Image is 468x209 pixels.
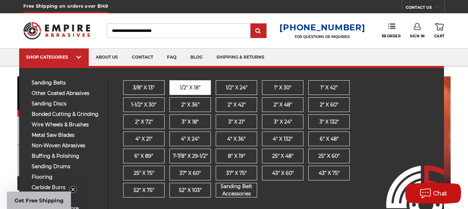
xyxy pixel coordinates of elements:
span: buffing & polishing [32,154,103,159]
span: 4" x 21" [135,135,152,143]
div: Get Free ShippingClose teaser [7,192,71,209]
span: 2" x 60" [320,101,338,109]
span: 43” x 75" [319,170,340,177]
span: 3" x 18" [182,118,199,126]
span: Get Free Shipping [15,197,64,204]
a: [PHONE_NUMBER] [279,22,365,32]
span: sanding discs [32,101,103,106]
span: 3" x 21" [228,118,245,126]
span: non-woven abrasives [32,143,103,148]
span: 1" x 42" [320,84,338,91]
span: 3" x 132" [319,118,339,126]
span: 1-1/2" x 30" [131,101,156,109]
span: Chat [433,190,447,197]
span: sanding drums [32,164,103,169]
span: bonded cutting & grinding [32,112,103,117]
img: Empire Abrasives [23,18,90,44]
span: carbide burrs [32,185,103,190]
a: blog [183,48,209,66]
span: 8" x 19" [228,152,245,160]
span: 4" x 132" [273,135,293,143]
span: 43" x 60" [272,170,294,177]
a: about us [89,48,125,66]
div: SHOP CATEGORIES [26,54,82,60]
button: Close teaser [70,186,77,193]
span: 2" x 42" [228,101,246,109]
a: shipping & returns [209,48,271,66]
span: Cart [434,34,445,38]
span: other coated abrasives [32,91,103,96]
span: 25" x 60" [318,152,340,160]
a: faq [160,48,183,66]
span: 4" x 24" [181,135,199,143]
input: Submit [252,24,265,38]
span: 1/2" x 18" [180,84,200,91]
span: 2" x 36" [181,101,199,109]
span: 37" x 75" [226,170,247,177]
span: 3/8" x 13" [133,84,154,91]
span: Reorder [382,34,401,38]
img: Banner for an interview featuring Horsepower Inc who makes Harley performance upgrades featured o... [17,76,314,190]
button: Chat [405,183,461,204]
span: Sanding Belt Accessories [216,183,257,197]
a: Reorder [382,23,401,38]
span: wire wheels & brushes [32,122,103,127]
a: Cart [434,23,445,38]
span: Sign In [410,34,425,38]
span: 7-7/8" x 29-1/2" [173,152,208,160]
span: 6" x 48" [320,135,339,143]
span: 1/2" x 24" [226,84,247,91]
span: 2" x 48" [273,101,292,109]
span: 2" x 72" [135,118,153,126]
span: flooring [32,174,103,180]
span: 25" x 48" [272,152,293,160]
a: CONTACT US [406,3,444,13]
span: metal saw blades [32,133,103,138]
span: 1" x 30" [274,84,291,91]
span: 6" x 89" [134,152,153,160]
span: 3" x 24" [274,118,292,126]
span: 52" x 75" [134,187,154,194]
span: 37" x 60" [180,170,201,177]
span: sanding belts [32,80,103,85]
p: FOR QUESTIONS OR INQUIRIES [279,35,365,39]
span: 52" x 103" [179,187,201,194]
span: 25" x 75" [134,170,154,177]
span: 4" x 36" [227,135,246,143]
a: contact [125,48,160,66]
